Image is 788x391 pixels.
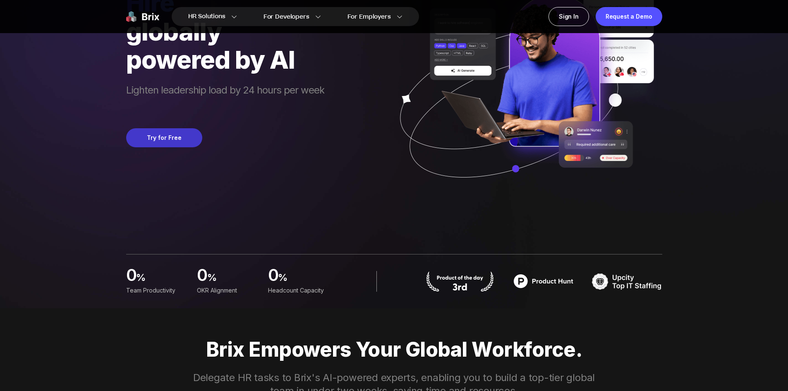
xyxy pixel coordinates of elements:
[126,46,324,74] div: powered by AI
[508,271,579,292] img: product hunt badge
[268,286,328,295] div: Headcount Capacity
[197,268,207,284] span: 0
[268,268,278,284] span: 0
[425,271,495,292] img: product hunt badge
[126,128,202,147] button: Try for Free
[126,286,187,295] div: Team Productivity
[592,271,662,292] img: TOP IT STAFFING
[278,271,329,288] span: %
[188,10,225,23] span: HR Solutions
[136,271,187,288] span: %
[126,84,324,112] span: Lighten leadership load by 24 hours per week
[548,7,589,26] a: Sign In
[596,7,662,26] a: Request a Demo
[263,12,309,21] span: For Developers
[126,268,136,284] span: 0
[197,286,258,295] div: OKR Alignment
[96,338,692,361] p: Brix Empowers Your Global Workforce.
[347,12,391,21] span: For Employers
[207,271,258,288] span: %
